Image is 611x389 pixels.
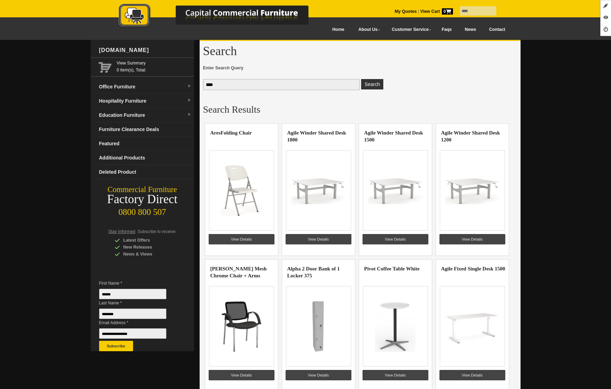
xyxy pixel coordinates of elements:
[439,370,505,380] a: View Details
[419,9,453,14] a: View Cart0
[115,237,181,244] div: Latest Offers
[99,289,166,299] input: First Name *
[287,130,346,142] a: Agile Winder Shared Desk 1800
[96,108,194,122] a: Education Furnituredropdown
[203,64,517,71] span: Enter Search Query
[286,234,351,244] a: View Details
[351,22,384,37] a: About Us
[187,98,191,103] img: dropdown
[364,130,423,142] a: Agile Winder Shared Desk 1500
[435,22,459,37] a: Faqs
[96,80,194,94] a: Office Furnituredropdown
[442,8,453,15] span: 0
[91,204,194,217] div: 0800 800 507
[117,60,191,72] span: 0 item(s), Total:
[96,122,194,137] a: Furniture Clearance Deals
[364,266,420,271] a: Pivot Coffee Table White
[441,130,500,142] a: Agile Winder Shared Desk 1200
[99,328,166,339] input: Email Address *
[96,151,194,165] a: Additional Products
[203,79,360,90] input: Enter Search Query
[99,300,177,306] span: Last Name *
[115,251,181,258] div: News & Views
[187,113,191,117] img: dropdown
[96,165,194,179] a: Deleted Product
[210,266,267,278] a: [PERSON_NAME] Mesh Chrome Chair + Arms
[439,234,505,244] a: View Details
[96,94,194,108] a: Hospitality Furnituredropdown
[286,370,351,380] a: View Details
[210,130,221,136] highlight: Ares
[203,44,517,58] h1: Search
[363,234,428,244] a: View Details
[361,79,383,89] button: Enter Search Query
[287,266,340,278] a: Alpha 2 Door Bank of 1 Locker 375
[99,3,342,29] img: Capital Commercial Furniture Logo
[96,40,194,61] div: [DOMAIN_NAME]
[138,229,176,234] span: Subscribe to receive:
[395,9,417,14] a: My Quotes
[96,137,194,151] a: Featured
[91,194,194,204] div: Factory Direct
[99,341,133,351] button: Subscribe
[363,370,428,380] a: View Details
[420,9,453,14] strong: View Cart
[203,104,517,115] h2: Search Results
[99,280,177,287] span: First Name *
[99,309,166,319] input: Last Name *
[91,185,194,194] div: Commercial Furniture
[99,319,177,326] span: Email Address *
[209,370,274,380] a: View Details
[482,22,512,37] a: Contact
[99,3,342,31] a: Capital Commercial Furniture Logo
[115,244,181,251] div: New Releases
[458,22,482,37] a: News
[210,130,252,136] a: AresFolding Chair
[209,234,274,244] a: View Details
[384,22,435,37] a: Customer Service
[441,266,505,271] a: Agile Fixed Single Desk 1500
[117,60,191,67] a: View Summary
[187,84,191,88] img: dropdown
[108,229,136,234] span: Stay Informed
